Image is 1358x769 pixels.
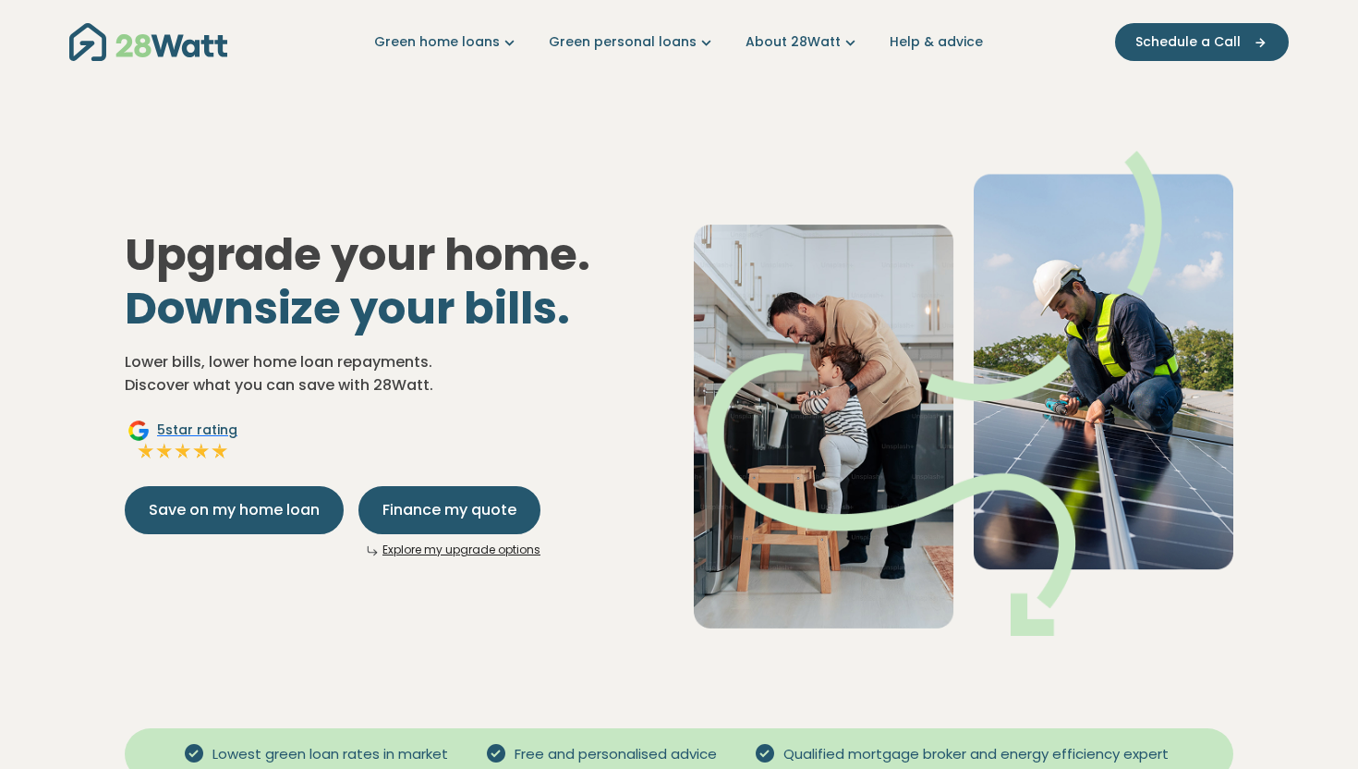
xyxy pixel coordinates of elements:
[137,442,155,460] img: Full star
[1135,32,1241,52] span: Schedule a Call
[890,32,983,52] a: Help & advice
[125,277,570,339] span: Downsize your bills.
[382,499,516,521] span: Finance my quote
[69,23,227,61] img: 28Watt
[125,350,664,397] p: Lower bills, lower home loan repayments. Discover what you can save with 28Watt.
[155,442,174,460] img: Full star
[125,228,664,335] h1: Upgrade your home.
[1115,23,1289,61] button: Schedule a Call
[174,442,192,460] img: Full star
[125,420,240,464] a: Google5star ratingFull starFull starFull starFull starFull star
[127,420,150,442] img: Google
[549,32,716,52] a: Green personal loans
[192,442,211,460] img: Full star
[205,744,455,765] span: Lowest green loan rates in market
[694,151,1233,636] img: Dad helping toddler
[69,18,1289,66] nav: Main navigation
[149,499,320,521] span: Save on my home loan
[358,486,540,534] button: Finance my quote
[125,486,344,534] button: Save on my home loan
[374,32,519,52] a: Green home loans
[157,421,237,440] span: 5 star rating
[746,32,860,52] a: About 28Watt
[382,542,540,557] a: Explore my upgrade options
[507,744,724,765] span: Free and personalised advice
[211,442,229,460] img: Full star
[776,744,1176,765] span: Qualified mortgage broker and energy efficiency expert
